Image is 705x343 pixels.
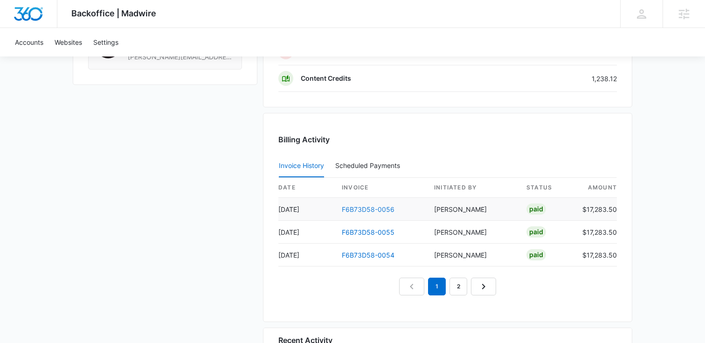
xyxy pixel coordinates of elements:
[342,228,394,236] a: F6B73D58-0055
[519,178,575,198] th: status
[427,178,519,198] th: Initiated By
[428,278,446,295] em: 1
[399,278,496,295] nav: Pagination
[71,8,156,18] span: Backoffice | Madwire
[278,221,334,244] td: [DATE]
[278,178,334,198] th: date
[334,178,427,198] th: invoice
[278,134,617,145] h3: Billing Activity
[279,155,324,177] button: Invoice History
[471,278,496,295] a: Next Page
[88,28,124,56] a: Settings
[9,28,49,56] a: Accounts
[526,226,546,238] div: Paid
[301,74,351,83] p: Content Credits
[575,178,617,198] th: amount
[342,205,394,213] a: F6B73D58-0056
[427,198,519,221] td: [PERSON_NAME]
[335,162,404,169] div: Scheduled Payments
[49,28,88,56] a: Websites
[449,278,467,295] a: Page 2
[427,244,519,266] td: [PERSON_NAME]
[526,249,546,260] div: Paid
[427,221,519,244] td: [PERSON_NAME]
[526,203,546,215] div: Paid
[128,52,234,62] span: [PERSON_NAME][EMAIL_ADDRESS][PERSON_NAME][DOMAIN_NAME]
[575,198,617,221] td: $17,283.50
[278,198,334,221] td: [DATE]
[575,221,617,244] td: $17,283.50
[278,244,334,266] td: [DATE]
[342,251,394,259] a: F6B73D58-0054
[575,244,617,266] td: $17,283.50
[518,65,617,92] td: 1,238.12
